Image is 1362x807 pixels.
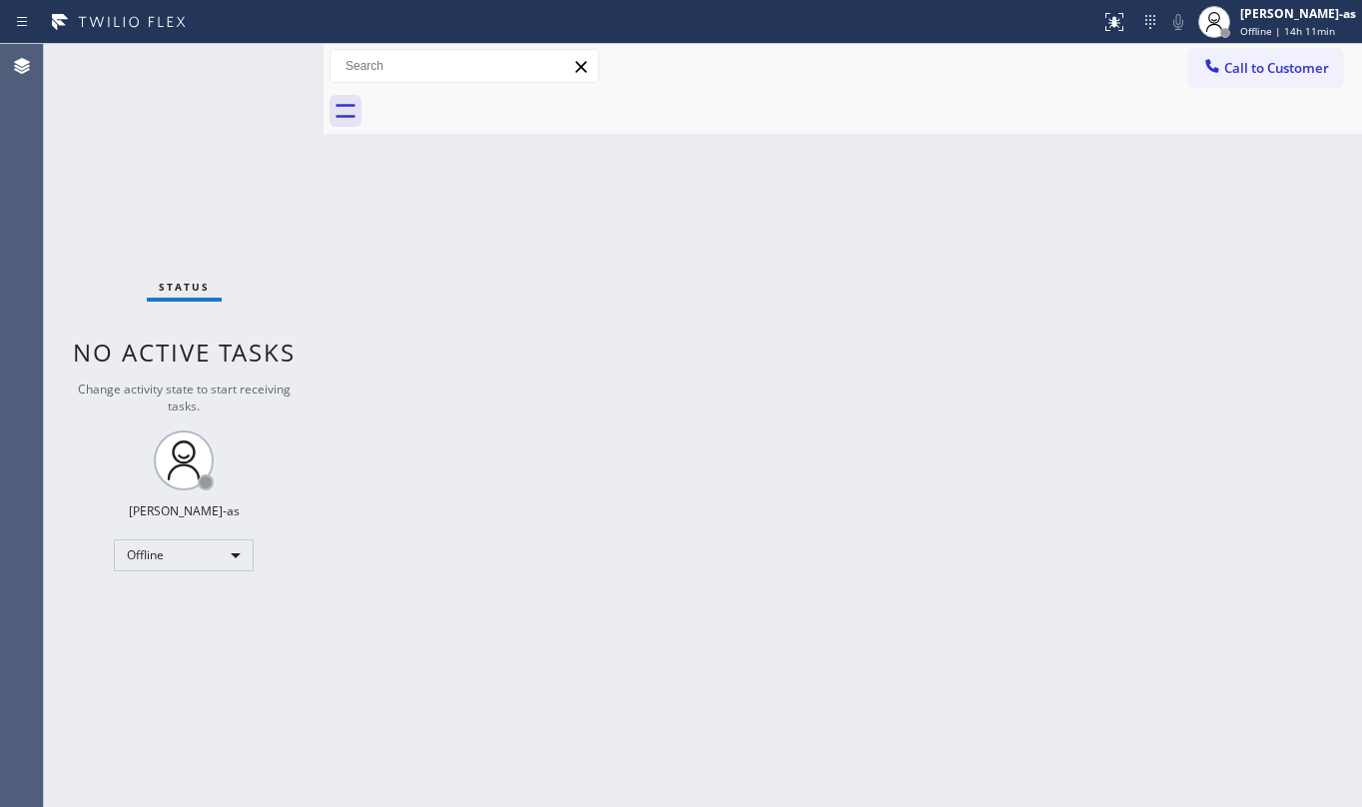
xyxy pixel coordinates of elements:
div: [PERSON_NAME]-as [1240,5,1356,22]
button: Mute [1164,8,1192,36]
input: Search [331,50,598,82]
div: [PERSON_NAME]-as [129,502,240,519]
span: Offline | 14h 11min [1240,24,1335,38]
span: Call to Customer [1224,59,1329,77]
span: Change activity state to start receiving tasks. [78,381,291,414]
span: Status [159,280,210,294]
button: Call to Customer [1189,49,1342,87]
div: Offline [114,539,254,571]
span: No active tasks [73,336,296,369]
